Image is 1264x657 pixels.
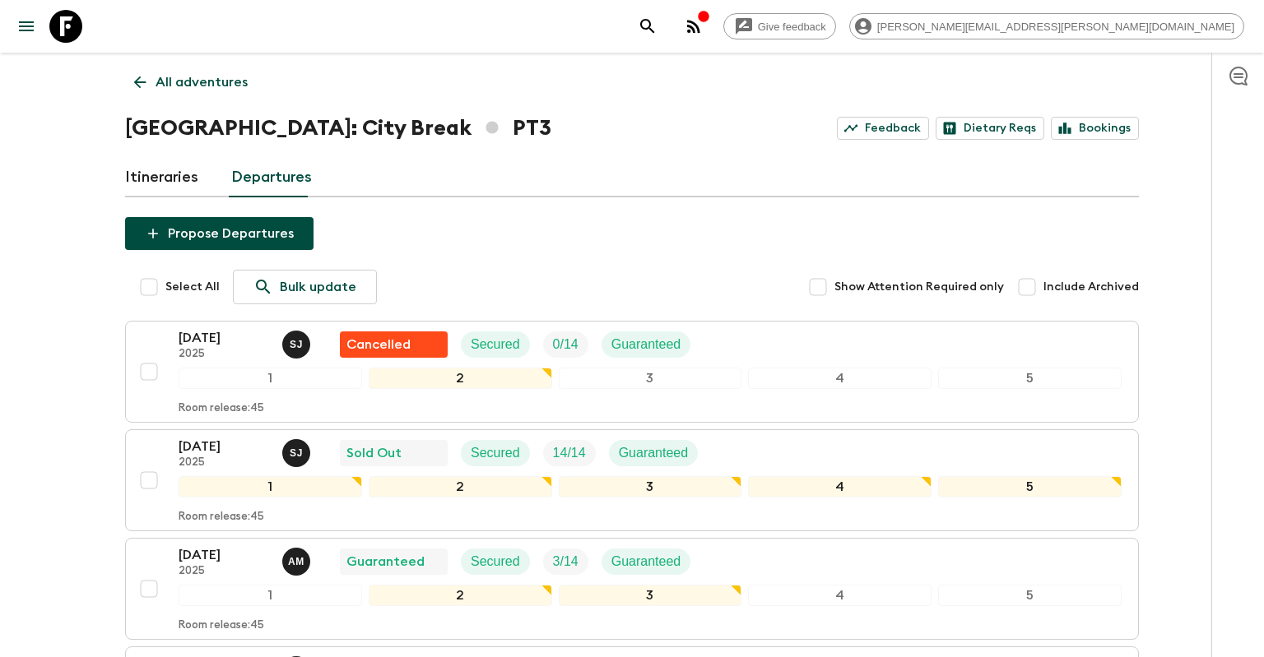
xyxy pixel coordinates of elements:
[631,10,664,43] button: search adventures
[619,443,689,463] p: Guaranteed
[938,476,1122,497] div: 5
[282,553,314,566] span: Ana Margarida Moura
[125,158,198,197] a: Itineraries
[282,548,314,576] button: AM
[553,335,579,354] p: 0 / 14
[1043,279,1139,295] span: Include Archived
[346,552,425,571] p: Guaranteed
[1051,117,1139,140] a: Bookings
[837,117,929,140] a: Feedback
[369,585,552,606] div: 2
[543,548,588,575] div: Trip Fill
[543,440,596,466] div: Trip Fill
[611,335,681,354] p: Guaranteed
[559,476,742,497] div: 3
[340,331,448,358] div: Flash Pack cancellation
[748,476,932,497] div: 4
[231,158,312,197] a: Departures
[125,112,551,145] h1: [GEOGRAPHIC_DATA]: City Break PT3
[179,619,264,632] p: Room release: 45
[179,511,264,524] p: Room release: 45
[125,321,1139,423] button: [DATE]2025Sónia JustoFlash Pack cancellationSecuredTrip FillGuaranteed12345Room release:45
[179,328,269,348] p: [DATE]
[179,348,269,361] p: 2025
[369,368,552,389] div: 2
[559,368,742,389] div: 3
[125,429,1139,531] button: [DATE]2025Sónia JustoSold OutSecuredTrip FillGuaranteed12345Room release:45
[938,368,1122,389] div: 5
[179,402,264,415] p: Room release: 45
[179,368,362,389] div: 1
[611,552,681,571] p: Guaranteed
[346,443,402,463] p: Sold Out
[179,476,362,497] div: 1
[282,444,314,457] span: Sónia Justo
[288,555,304,568] p: A M
[125,66,257,99] a: All adventures
[179,456,269,470] p: 2025
[179,585,362,606] div: 1
[280,277,356,297] p: Bulk update
[179,545,269,565] p: [DATE]
[471,552,520,571] p: Secured
[748,368,932,389] div: 4
[868,21,1243,33] span: [PERSON_NAME][EMAIL_ADDRESS][PERSON_NAME][DOMAIN_NAME]
[346,335,411,354] p: Cancelled
[461,440,530,466] div: Secured
[369,476,552,497] div: 2
[282,335,314,349] span: Sónia Justo
[936,117,1044,140] a: Dietary Reqs
[938,585,1122,606] div: 5
[461,331,530,358] div: Secured
[461,548,530,575] div: Secured
[125,538,1139,640] button: [DATE]2025Ana Margarida MouraGuaranteedSecuredTrip FillGuaranteed12345Room release:45
[723,13,836,39] a: Give feedback
[179,437,269,456] p: [DATE]
[10,10,43,43] button: menu
[290,446,303,460] p: S J
[125,217,314,250] button: Propose Departures
[471,335,520,354] p: Secured
[471,443,520,463] p: Secured
[290,338,303,351] p: S J
[559,585,742,606] div: 3
[282,331,314,359] button: SJ
[543,331,588,358] div: Trip Fill
[233,270,377,304] a: Bulk update
[156,72,248,92] p: All adventures
[749,21,835,33] span: Give feedback
[553,552,579,571] p: 3 / 14
[748,585,932,606] div: 4
[282,439,314,467] button: SJ
[834,279,1004,295] span: Show Attention Required only
[849,13,1244,39] div: [PERSON_NAME][EMAIL_ADDRESS][PERSON_NAME][DOMAIN_NAME]
[179,565,269,578] p: 2025
[553,443,586,463] p: 14 / 14
[165,279,220,295] span: Select All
